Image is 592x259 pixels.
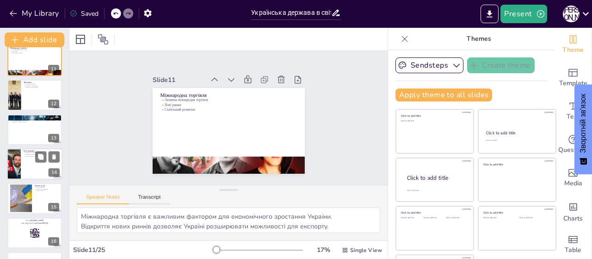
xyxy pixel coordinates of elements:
p: Стабільний розвиток [161,100,297,119]
p: Підтримка підприємництва [24,154,60,156]
div: Add images, graphics, shapes or video [555,161,592,195]
div: Saved [70,9,99,18]
span: Single View [350,246,382,254]
div: 12 [7,80,62,110]
p: Важливість інвестицій [24,85,59,87]
div: С [PERSON_NAME] [563,6,580,22]
p: Themes [412,28,545,50]
p: Важливість підтримки [35,188,59,190]
div: 16 [48,237,59,246]
div: 14 [49,168,60,177]
div: Get real-time input from your audience [555,128,592,161]
span: Position [98,34,109,45]
textarea: Міжнародна торгівля є важливим фактором для економічного зростання України. Відкриття нових ринкі... [77,208,380,233]
p: Заклик до дії [35,184,59,187]
p: Спільні зусилля [35,190,59,192]
p: Активна міжнародна торгівля [10,49,59,51]
p: Сприятливі умови для бізнесу [10,120,59,121]
p: Нові ринки [10,51,59,52]
p: and login with code [10,222,59,225]
p: Міжнародна торгівля [162,85,299,106]
span: Questions [558,145,588,155]
p: Міжнародна торгівля [10,47,59,50]
button: My Library [7,6,63,21]
span: Media [564,178,582,189]
div: Slide 11 [156,68,209,82]
div: Click to add title [407,174,466,182]
div: Click to add text [446,217,467,219]
p: Розвиток людського капіталу [10,121,59,123]
div: Slide 11 / 25 [73,246,214,254]
div: Click to add title [486,130,548,136]
p: Важливість державної політики [24,152,60,154]
span: Table [565,245,581,255]
input: Insert title [251,6,331,19]
span: Text [567,112,580,122]
button: Create theme [467,57,535,73]
div: Layout [73,32,88,47]
button: Transcript [129,194,170,204]
div: 16 [7,218,62,248]
div: 13 [7,114,62,145]
div: Add charts and graphs [555,195,592,228]
div: Click to add title [483,162,549,166]
div: Click to add text [401,217,422,219]
p: Go to [10,219,59,222]
p: Розвиток через інновації [24,87,59,88]
strong: [DOMAIN_NAME] [31,219,44,221]
div: Click to add title [401,114,467,118]
button: Зворотній зв'язок - Показати опитування [574,84,592,174]
div: Add text boxes [555,95,592,128]
div: Click to add title [401,211,467,215]
div: 11 [48,65,59,73]
div: Click to add body [407,190,465,192]
p: Висновки [24,81,59,84]
p: Нові ринки [161,95,298,114]
button: Speaker Notes [77,194,129,204]
p: Роль держави [24,150,60,152]
p: Активна міжнародна торгівля [162,90,298,109]
div: 12 [48,100,59,108]
div: Click to add text [424,217,444,219]
span: Theme [562,45,584,55]
div: Click to add text [483,217,512,219]
div: Click to add title [483,211,549,215]
button: Export to PowerPoint [481,5,499,23]
p: Перспективи розвитку [10,115,59,118]
button: Delete Slide [49,151,60,162]
p: Підтримка інвестицій [10,118,59,120]
div: Click to add text [401,120,467,122]
div: 13 [48,134,59,142]
p: Стабільний розвиток [10,52,59,54]
font: Зворотній зв'язок [579,94,587,153]
p: Потенціал України [24,83,59,85]
div: 11 [7,45,62,76]
div: 15 [7,183,62,214]
span: Charts [563,214,583,224]
div: 17 % [312,246,334,254]
div: 15 [48,203,59,211]
button: Duplicate Slide [35,151,46,162]
button: С [PERSON_NAME] [563,5,580,23]
p: Розвиток нових технологій [24,155,60,157]
button: Sendsteps [395,57,463,73]
div: Click to add text [519,217,549,219]
div: 14 [7,148,62,180]
div: Click to add text [486,139,547,142]
div: Change the overall theme [555,28,592,61]
div: Add ready made slides [555,61,592,95]
button: Add slide [5,32,64,47]
button: Apply theme to all slides [395,88,492,101]
p: Внесок кожного [35,187,59,189]
span: Template [559,78,587,88]
button: Present [500,5,547,23]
